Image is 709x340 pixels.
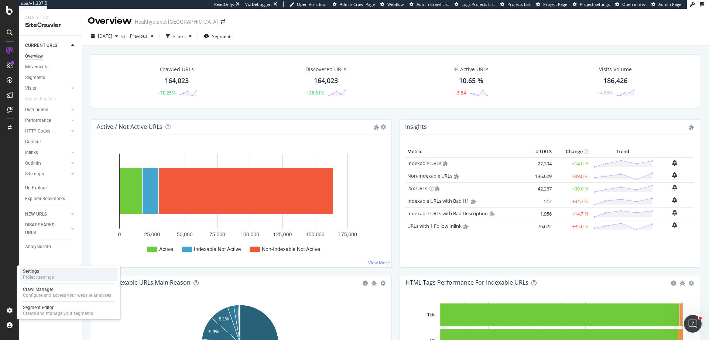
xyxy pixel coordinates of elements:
div: Configure and access your website analyses [23,292,111,298]
span: 2025 Aug. 4th [98,33,112,39]
div: Segment Editor [23,305,93,310]
iframe: Intercom live chat [684,315,702,333]
div: Crawl Manager [23,286,111,292]
span: Segments [212,33,233,40]
button: Segments [201,30,236,42]
a: Segment EditorCreate and manage your segments [20,304,117,317]
a: SettingsProject settings [20,268,117,281]
a: Crawl ManagerConfigure and access your website analyses [20,286,117,299]
button: [DATE] [88,30,121,42]
div: Project settings [23,274,54,280]
span: vs [121,33,127,39]
button: Previous [127,30,157,42]
button: Filters [163,30,195,42]
div: Settings [23,268,54,274]
div: Filters [173,33,186,40]
div: Create and manage your segments [23,310,93,316]
span: Previous [127,33,148,39]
